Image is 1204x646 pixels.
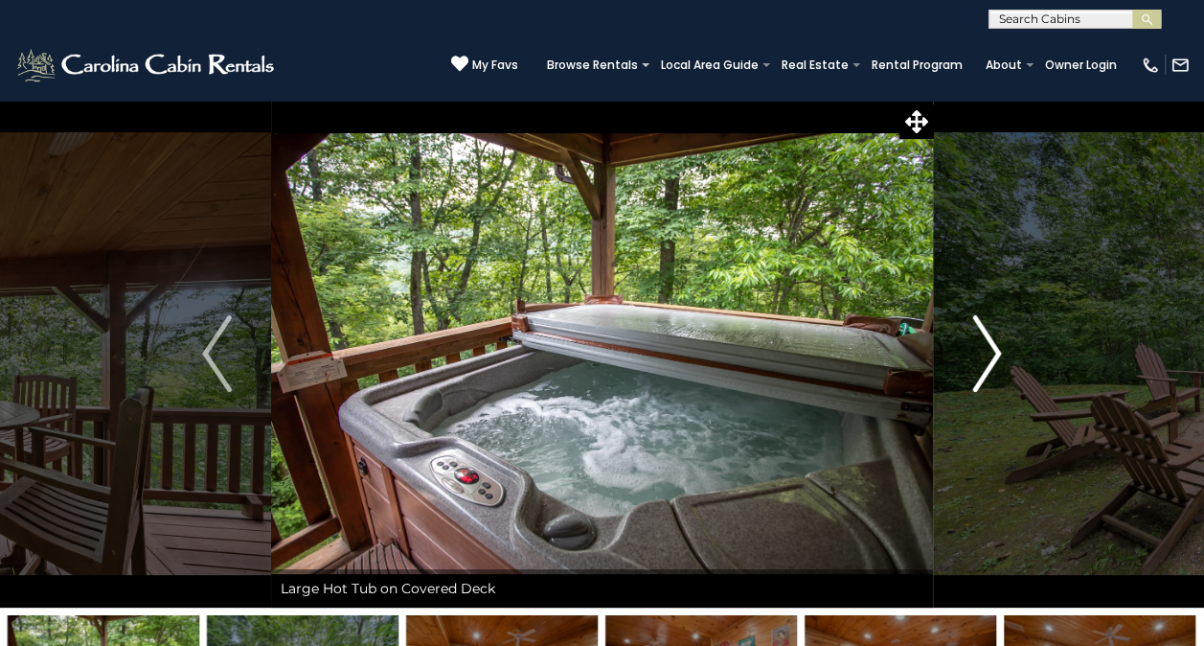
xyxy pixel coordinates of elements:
[651,52,768,79] a: Local Area Guide
[163,100,270,608] button: Previous
[472,57,518,74] span: My Favs
[862,52,972,79] a: Rental Program
[14,46,280,84] img: White-1-2.png
[537,52,647,79] a: Browse Rentals
[1035,52,1126,79] a: Owner Login
[972,315,1001,392] img: arrow
[976,52,1032,79] a: About
[1170,56,1190,75] img: mail-regular-white.png
[202,315,231,392] img: arrow
[271,569,933,608] div: Large Hot Tub on Covered Deck
[772,52,858,79] a: Real Estate
[933,100,1040,608] button: Next
[451,55,518,75] a: My Favs
[1141,56,1160,75] img: phone-regular-white.png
